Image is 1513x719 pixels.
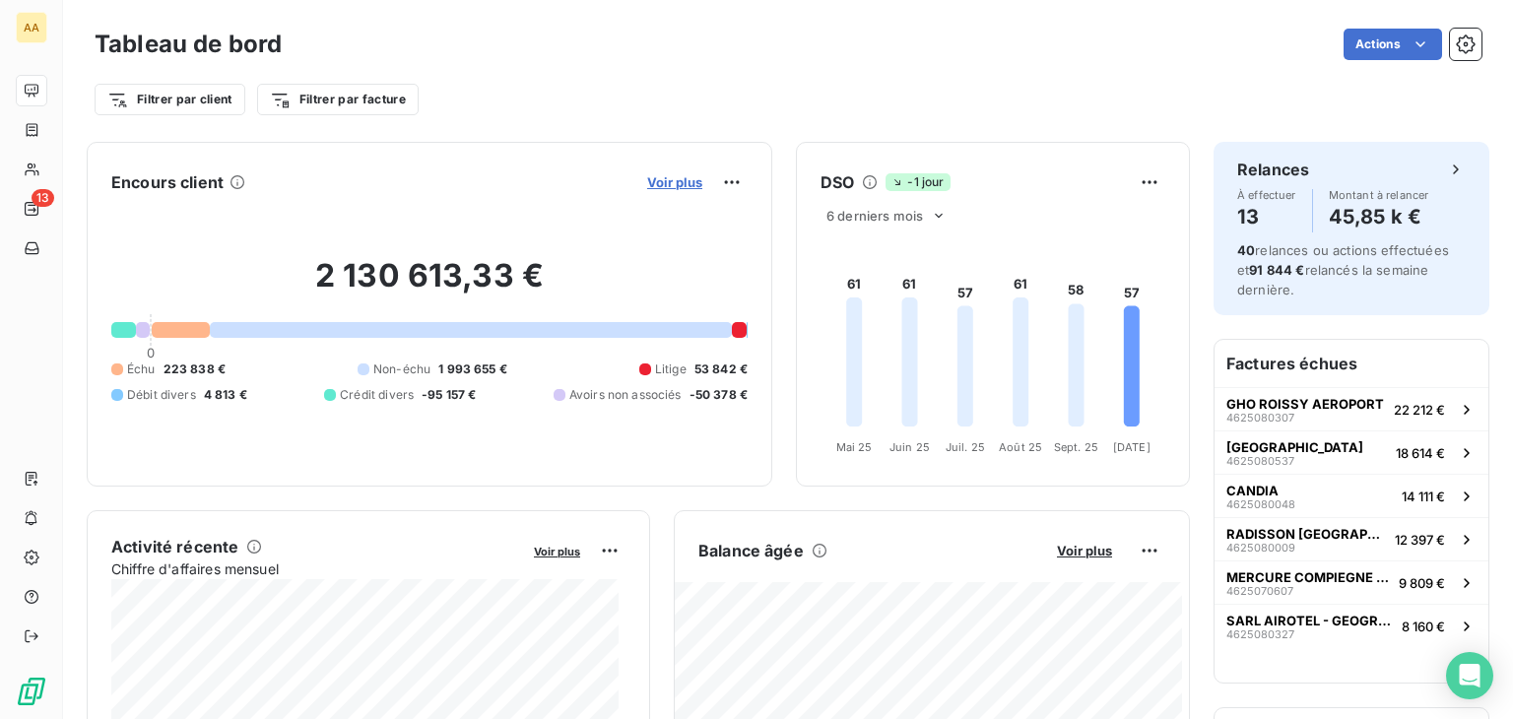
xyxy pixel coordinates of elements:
span: Avoirs non associés [569,386,682,404]
span: Voir plus [534,545,580,558]
h4: 45,85 k € [1329,201,1429,232]
span: 4625080537 [1226,455,1294,467]
h6: Balance âgée [698,539,804,562]
tspan: Juin 25 [889,440,930,454]
span: Crédit divers [340,386,414,404]
h3: Tableau de bord [95,27,282,62]
button: CANDIA462508004814 111 € [1215,474,1488,517]
span: Voir plus [647,174,702,190]
span: 22 212 € [1394,402,1445,418]
span: 6 derniers mois [826,208,923,224]
button: RADISSON [GEOGRAPHIC_DATA][PERSON_NAME]462508000912 397 € [1215,517,1488,560]
h6: Factures échues [1215,340,1488,387]
button: Actions [1344,29,1442,60]
span: Litige [655,360,687,378]
div: Open Intercom Messenger [1446,652,1493,699]
span: -95 157 € [422,386,476,404]
span: -50 378 € [690,386,748,404]
span: 14 111 € [1402,489,1445,504]
h6: Relances [1237,158,1309,181]
button: Voir plus [528,542,586,559]
h6: DSO [821,170,854,194]
span: 1 993 655 € [438,360,507,378]
span: 4625080048 [1226,498,1295,510]
span: Montant à relancer [1329,189,1429,201]
button: Filtrer par client [95,84,245,115]
span: 4 813 € [204,386,247,404]
span: 9 809 € [1399,575,1445,591]
span: 223 838 € [164,360,226,378]
span: À effectuer [1237,189,1296,201]
div: AA [16,12,47,43]
span: Non-échu [373,360,430,378]
h6: Activité récente [111,535,238,558]
span: RADISSON [GEOGRAPHIC_DATA][PERSON_NAME] [1226,526,1387,542]
span: relances ou actions effectuées et relancés la semaine dernière. [1237,242,1449,297]
span: 4625080009 [1226,542,1295,554]
tspan: [DATE] [1113,440,1151,454]
span: 13 [32,189,54,207]
span: 91 844 € [1249,262,1304,278]
button: Voir plus [1051,542,1118,559]
button: SARL AIROTEL - GEOGRAPHOTEL46250803278 160 € [1215,604,1488,647]
span: 40 [1237,242,1255,258]
span: 4625080307 [1226,412,1294,424]
tspan: Août 25 [999,440,1042,454]
button: [GEOGRAPHIC_DATA]462508053718 614 € [1215,430,1488,474]
span: GHO ROISSY AEROPORT [1226,396,1384,412]
img: Logo LeanPay [16,676,47,707]
span: 18 614 € [1396,445,1445,461]
span: SARL AIROTEL - GEOGRAPHOTEL [1226,613,1394,628]
span: 53 842 € [694,360,748,378]
span: 4625070607 [1226,585,1293,597]
tspan: Juil. 25 [946,440,985,454]
span: Chiffre d'affaires mensuel [111,558,520,579]
button: Voir plus [641,173,708,191]
span: 4625080327 [1226,628,1294,640]
span: Débit divers [127,386,196,404]
span: [GEOGRAPHIC_DATA] [1226,439,1363,455]
span: 0 [147,345,155,360]
span: Échu [127,360,156,378]
span: -1 jour [886,173,950,191]
tspan: Sept. 25 [1054,440,1098,454]
h6: Encours client [111,170,224,194]
span: 8 160 € [1402,619,1445,634]
span: MERCURE COMPIEGNE - STGHC [1226,569,1391,585]
button: GHO ROISSY AEROPORT462508030722 212 € [1215,387,1488,430]
button: Filtrer par facture [257,84,419,115]
span: Voir plus [1057,543,1112,558]
span: CANDIA [1226,483,1279,498]
span: 12 397 € [1395,532,1445,548]
tspan: Mai 25 [836,440,873,454]
h4: 13 [1237,201,1296,232]
button: MERCURE COMPIEGNE - STGHC46250706079 809 € [1215,560,1488,604]
h2: 2 130 613,33 € [111,256,748,315]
